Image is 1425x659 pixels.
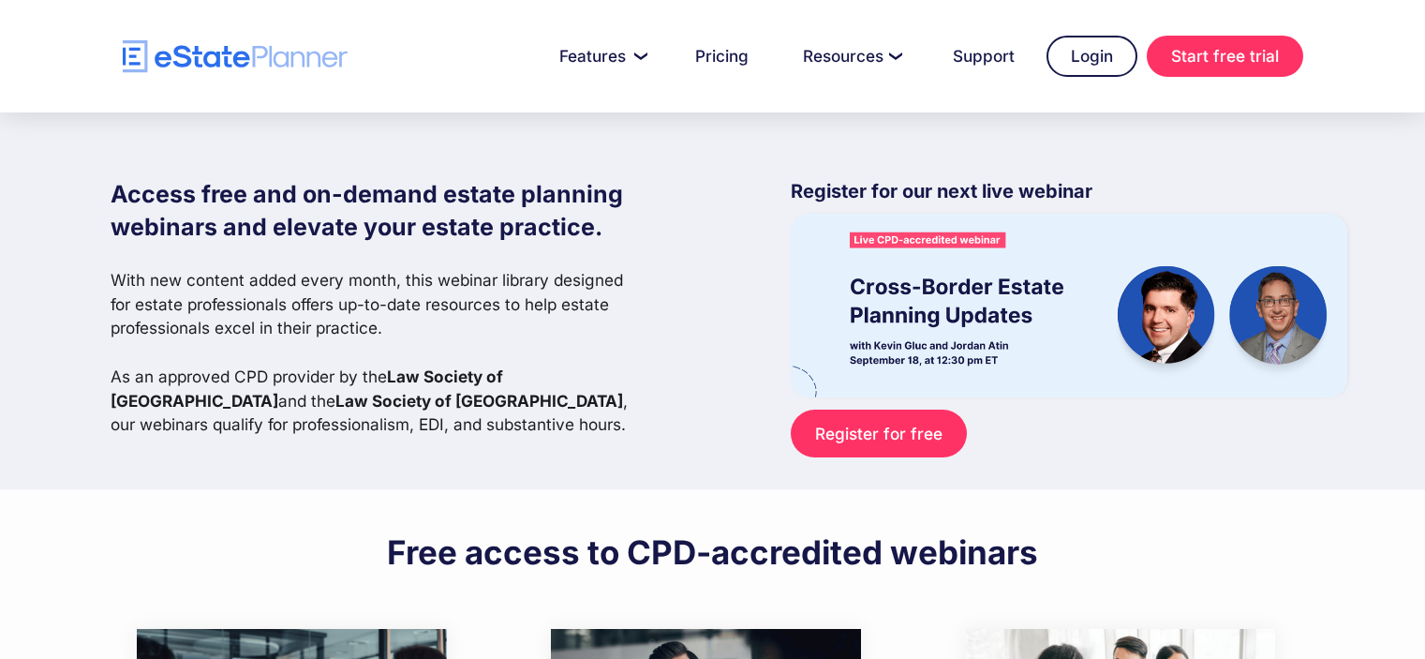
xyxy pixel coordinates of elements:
[780,37,921,75] a: Resources
[335,391,623,411] strong: Law Society of [GEOGRAPHIC_DATA]
[791,410,966,457] a: Register for free
[1046,36,1137,77] a: Login
[111,367,503,411] strong: Law Society of [GEOGRAPHIC_DATA]
[537,37,663,75] a: Features
[930,37,1037,75] a: Support
[673,37,771,75] a: Pricing
[1147,36,1303,77] a: Start free trial
[791,178,1347,214] p: Register for our next live webinar
[111,268,643,437] p: With new content added every month, this webinar library designed for estate professionals offers...
[111,178,643,244] h1: Access free and on-demand estate planning webinars and elevate your estate practice.
[123,40,348,73] a: home
[387,532,1038,573] h2: Free access to CPD-accredited webinars
[791,214,1347,397] img: eState Academy webinar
